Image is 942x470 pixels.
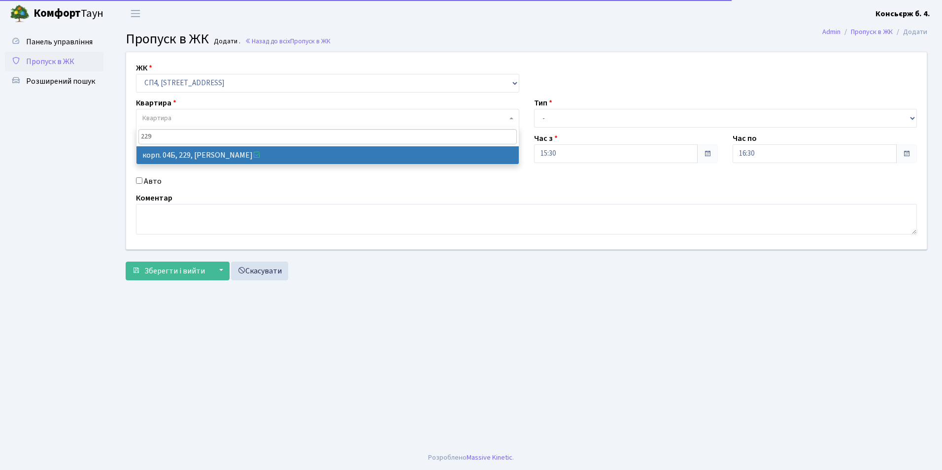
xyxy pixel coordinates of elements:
span: Таун [34,5,103,22]
span: Квартира [142,113,171,123]
a: Massive Kinetic [467,452,512,463]
a: Розширений пошук [5,71,103,91]
nav: breadcrumb [807,22,942,42]
a: Скасувати [231,262,288,280]
button: Зберегти і вийти [126,262,211,280]
a: Пропуск в ЖК [851,27,893,37]
label: ЖК [136,62,152,74]
button: Переключити навігацію [123,5,148,22]
label: Квартира [136,97,176,109]
label: Час з [534,133,558,144]
label: Тип [534,97,552,109]
b: Консьєрж б. 4. [875,8,930,19]
a: Консьєрж б. 4. [875,8,930,20]
a: Панель управління [5,32,103,52]
span: Пропуск в ЖК [26,56,74,67]
li: корп. 04Б, 229, [PERSON_NAME] [136,146,519,164]
a: Назад до всіхПропуск в ЖК [245,36,331,46]
img: logo.png [10,4,30,24]
a: Пропуск в ЖК [5,52,103,71]
span: Пропуск в ЖК [290,36,331,46]
span: Зберегти і вийти [144,266,205,276]
div: Розроблено . [428,452,514,463]
li: Додати [893,27,927,37]
label: Час по [733,133,757,144]
span: Розширений пошук [26,76,95,87]
small: Додати . [212,37,240,46]
label: Коментар [136,192,172,204]
label: Авто [144,175,162,187]
span: Панель управління [26,36,93,47]
span: Пропуск в ЖК [126,29,209,49]
a: Admin [822,27,841,37]
b: Комфорт [34,5,81,21]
